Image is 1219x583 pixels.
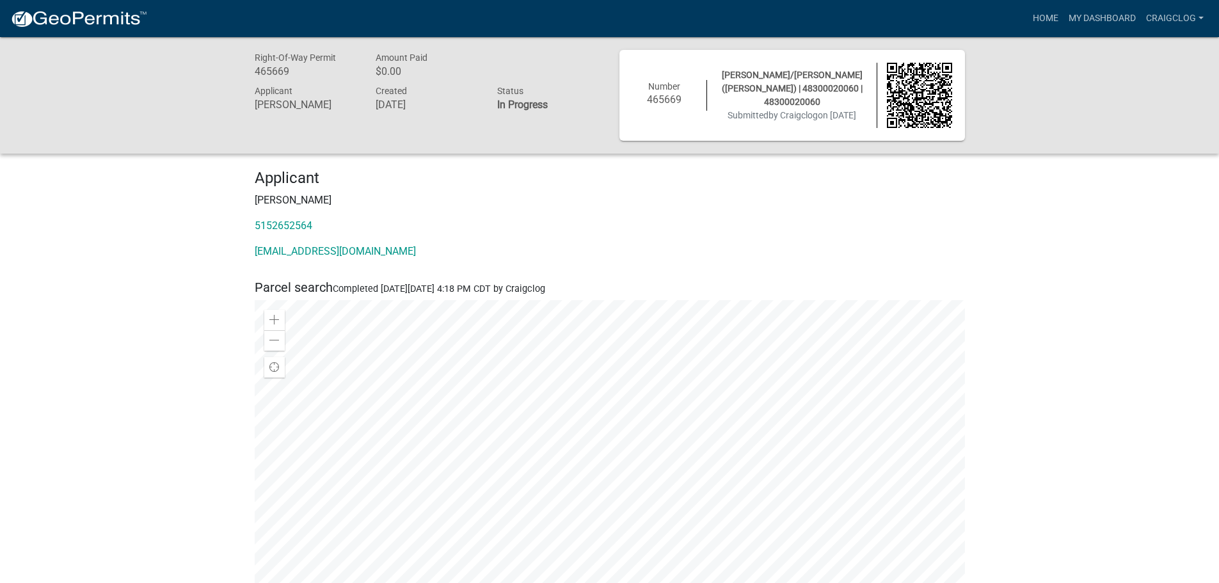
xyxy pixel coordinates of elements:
a: Home [1028,6,1064,31]
p: [PERSON_NAME] [255,193,965,208]
span: Right-Of-Way Permit [255,52,336,63]
strong: In Progress [497,99,548,111]
span: [PERSON_NAME]/[PERSON_NAME] ([PERSON_NAME]) | 48300020060 | 48300020060 [722,70,863,107]
h4: Applicant [255,169,965,188]
span: Status [497,86,523,96]
h6: $0.00 [376,65,478,77]
a: [EMAIL_ADDRESS][DOMAIN_NAME] [255,245,416,257]
h5: Parcel search [255,280,965,295]
span: Amount Paid [376,52,427,63]
a: My Dashboard [1064,6,1141,31]
span: Submitted on [DATE] [728,110,856,120]
a: Craigclog [1141,6,1209,31]
span: Completed [DATE][DATE] 4:18 PM CDT by Craigclog [333,284,545,294]
a: 5152652564 [255,220,312,232]
span: Applicant [255,86,292,96]
span: Created [376,86,407,96]
h6: [PERSON_NAME] [255,99,357,111]
h6: 465669 [255,65,357,77]
div: Zoom out [264,330,285,351]
div: Find my location [264,357,285,378]
img: QR code [887,63,952,128]
span: Number [648,81,680,92]
span: by Craigclog [769,110,818,120]
div: Zoom in [264,310,285,330]
h6: [DATE] [376,99,478,111]
h6: 465669 [632,93,697,106]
